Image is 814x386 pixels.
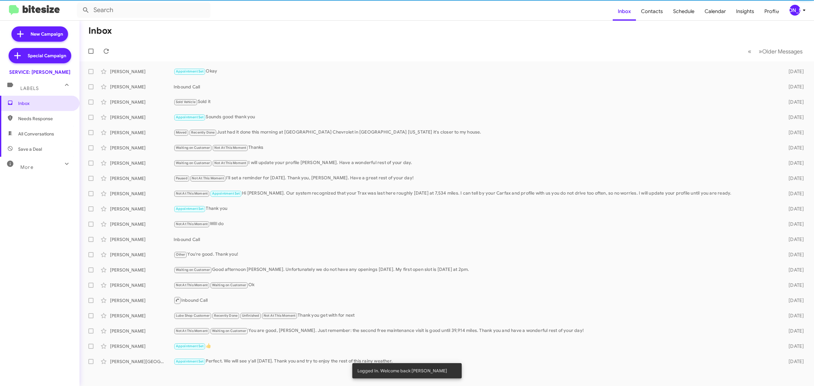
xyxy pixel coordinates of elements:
div: SERVICE: [PERSON_NAME] [9,69,70,75]
span: Save a Deal [18,146,42,152]
span: Special Campaign [28,52,66,59]
span: Needs Response [18,115,72,122]
span: Appointment Set [212,191,240,196]
span: Lube Shop Customer [176,314,210,318]
span: More [20,164,33,170]
span: New Campaign [31,31,63,37]
div: [DATE] [776,68,809,75]
div: [DATE] [776,252,809,258]
div: [DATE] [776,328,809,334]
div: [DATE] [776,114,809,121]
span: Older Messages [762,48,803,55]
div: Perfect. We will see y'all [DATE]. Thank you and try to enjoy the rest of this rainy weather. [174,358,776,365]
div: [PERSON_NAME] [110,129,174,136]
span: Logged In. Welcome back [PERSON_NAME] [357,368,447,374]
span: Not At This Moment [214,146,246,150]
a: Insights [731,2,759,21]
div: [PERSON_NAME] [110,328,174,334]
div: [PERSON_NAME] [110,206,174,212]
span: Recently Done [191,130,215,134]
nav: Page navigation example [744,45,806,58]
div: [PERSON_NAME] [110,190,174,197]
a: Calendar [700,2,731,21]
div: Inbound Call [174,236,776,243]
div: Sounds good thank you [174,114,776,121]
a: New Campaign [11,26,68,42]
div: [PERSON_NAME] [110,160,174,166]
div: [DATE] [776,313,809,319]
div: Inbound Call [174,296,776,304]
span: Appointment Set [176,344,204,348]
div: [DATE] [776,297,809,304]
div: [PERSON_NAME] [110,252,174,258]
div: Sold it [174,98,776,106]
span: Paused [176,176,188,180]
div: Ok [174,281,776,289]
span: Not At This Moment [214,161,246,165]
span: Not At This Moment [176,222,208,226]
span: Other [176,252,185,257]
span: Sold Vehicle [176,100,196,104]
div: Inbound Call [174,84,776,90]
span: Appointment Set [176,207,204,211]
div: [DATE] [776,221,809,227]
div: [PERSON_NAME] [110,313,174,319]
span: Not At This Moment [264,314,296,318]
h1: Inbox [88,26,112,36]
div: [PERSON_NAME] [110,221,174,227]
div: [PERSON_NAME] [110,84,174,90]
span: » [759,47,762,55]
div: Thanks [174,144,776,151]
div: [DATE] [776,84,809,90]
div: 👍 [174,342,776,350]
div: Okay [174,68,776,75]
a: Schedule [668,2,700,21]
div: [PERSON_NAME] [790,5,800,16]
div: Good afternoon [PERSON_NAME]. Unfortunately we do not have any openings [DATE]. My first open slo... [174,266,776,273]
div: [PERSON_NAME] [110,267,174,273]
div: [DATE] [776,206,809,212]
span: Not At This Moment [176,329,208,333]
span: Moved [176,130,187,134]
div: [DATE] [776,343,809,349]
button: Next [755,45,806,58]
div: [PERSON_NAME] [110,282,174,288]
a: Inbox [613,2,636,21]
a: Profile [759,2,784,21]
div: I will update your profile [PERSON_NAME]. Have a wonderful rest of your day. [174,159,776,167]
div: [DATE] [776,358,809,365]
div: [PERSON_NAME] [110,236,174,243]
span: All Conversations [18,131,54,137]
div: [DATE] [776,160,809,166]
div: [PERSON_NAME] [110,68,174,75]
div: [PERSON_NAME][GEOGRAPHIC_DATA] [110,358,174,365]
a: Contacts [636,2,668,21]
span: Recently Done [214,314,238,318]
div: [DATE] [776,267,809,273]
div: [PERSON_NAME] [110,343,174,349]
button: Previous [744,45,755,58]
span: Appointment Set [176,115,204,119]
div: [DATE] [776,99,809,105]
div: [DATE] [776,129,809,136]
span: Waiting on Customer [212,329,246,333]
span: Waiting on Customer [176,146,210,150]
div: [DATE] [776,175,809,182]
span: Waiting on Customer [176,268,210,272]
div: [DATE] [776,190,809,197]
span: « [748,47,751,55]
div: Hi [PERSON_NAME]. Our system recognized that your Trax was last here roughly [DATE] at 7,534 mile... [174,190,776,197]
span: Appointment Set [176,69,204,73]
span: Not At This Moment [176,283,208,287]
div: [PERSON_NAME] [110,175,174,182]
div: I'll set a reminder for [DATE]. Thank you, [PERSON_NAME]. Have a great rest of your day! [174,175,776,182]
div: [PERSON_NAME] [110,145,174,151]
div: You are good, [PERSON_NAME]. Just remember: the second free maintenance visit is good until 39,91... [174,327,776,334]
span: Appointment Set [176,359,204,363]
div: [DATE] [776,282,809,288]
